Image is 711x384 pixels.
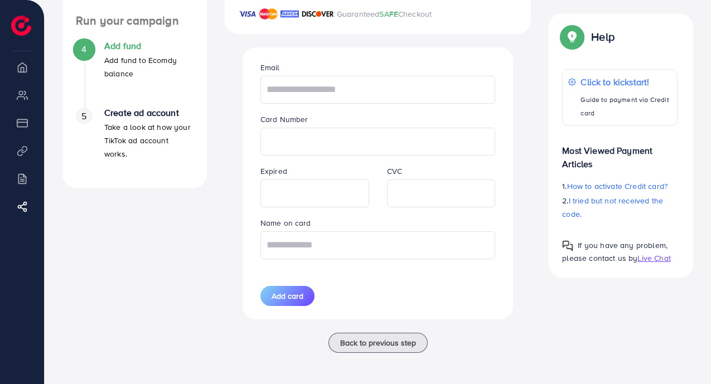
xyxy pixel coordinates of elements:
[637,252,670,264] span: Live Chat
[393,181,490,206] iframe: Secure CVC input frame
[562,179,678,193] p: 1.
[562,194,678,221] p: 2.
[11,16,31,36] img: logo
[562,240,573,251] img: Popup guide
[280,7,299,21] img: brand
[562,195,663,220] span: I tried but not received the code.
[387,166,402,177] label: CVC
[62,108,207,174] li: Create ad account
[591,30,615,43] p: Help
[272,290,303,302] span: Add card
[340,337,416,348] span: Back to previous step
[62,41,207,108] li: Add fund
[62,14,207,28] h4: Run your campaign
[567,181,668,192] span: How to activate Credit card?
[104,41,194,51] h4: Add fund
[238,7,257,21] img: brand
[267,129,490,154] iframe: Secure card number input frame
[562,240,668,264] span: If you have any problem, please contact us by
[328,333,428,353] button: Back to previous step
[581,93,671,120] p: Guide to payment via Credit card
[379,8,398,20] span: SAFE
[104,54,194,80] p: Add fund to Ecomdy balance
[81,110,86,123] span: 5
[664,334,703,376] iframe: Chat
[260,62,280,73] label: Email
[260,286,315,306] button: Add card
[259,7,278,21] img: brand
[562,27,582,47] img: Popup guide
[260,166,287,177] label: Expired
[562,135,678,171] p: Most Viewed Payment Articles
[581,75,671,89] p: Click to kickstart!
[104,120,194,161] p: Take a look at how your TikTok ad account works.
[260,114,308,125] label: Card Number
[337,7,432,21] p: Guaranteed Checkout
[104,108,194,118] h4: Create ad account
[260,217,311,229] label: Name on card
[81,43,86,56] span: 4
[267,181,363,206] iframe: Secure expiration date input frame
[302,7,334,21] img: brand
